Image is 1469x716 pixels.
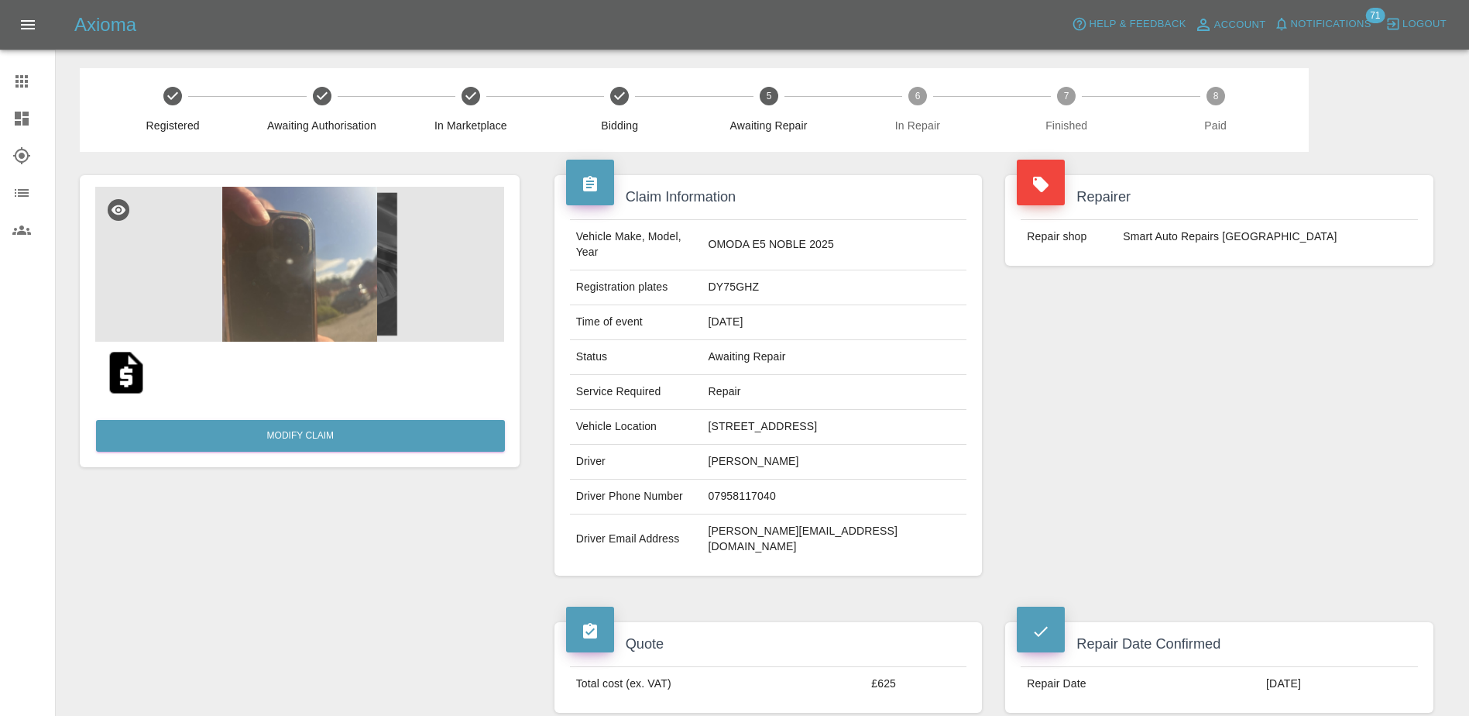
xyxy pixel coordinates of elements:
td: Vehicle Make, Model, Year [570,220,702,270]
td: Smart Auto Repairs [GEOGRAPHIC_DATA] [1117,220,1418,254]
span: Bidding [551,118,688,133]
h4: Claim Information [566,187,971,208]
span: Awaiting Authorisation [253,118,390,133]
text: 8 [1213,91,1218,102]
span: Registered [105,118,241,133]
td: Repair [702,375,967,410]
td: Total cost (ex. VAT) [570,667,866,701]
td: [PERSON_NAME] [702,445,967,480]
td: [DATE] [1260,667,1418,701]
span: Awaiting Repair [700,118,836,133]
td: [PERSON_NAME][EMAIL_ADDRESS][DOMAIN_NAME] [702,515,967,564]
img: original/7550ab9e-7a40-4fb2-a53c-5febbf12c45d [101,348,151,398]
span: Paid [1147,118,1283,133]
span: Logout [1402,15,1447,33]
td: Time of event [570,305,702,340]
h4: Repairer [1017,187,1422,208]
td: Driver Email Address [570,515,702,564]
span: In Repair [849,118,986,133]
td: 07958117040 [702,480,967,515]
td: £625 [865,667,966,701]
td: Driver [570,445,702,480]
h5: Axioma [74,12,136,37]
td: Registration plates [570,270,702,305]
button: Help & Feedback [1068,12,1189,36]
button: Open drawer [9,6,46,43]
td: Driver Phone Number [570,480,702,515]
button: Notifications [1270,12,1375,36]
td: Vehicle Location [570,410,702,445]
h4: Quote [566,634,971,655]
span: Finished [998,118,1134,133]
text: 7 [1064,91,1069,102]
span: Account [1214,16,1266,34]
text: 5 [766,91,771,102]
a: Modify Claim [96,420,505,452]
button: Logout [1381,12,1450,36]
td: Repair shop [1021,220,1117,254]
td: Repair Date [1021,667,1260,701]
span: Help & Feedback [1089,15,1186,33]
td: [DATE] [702,305,967,340]
span: 71 [1365,8,1385,23]
td: DY75GHZ [702,270,967,305]
span: In Marketplace [403,118,539,133]
h4: Repair Date Confirmed [1017,634,1422,655]
td: OMODA E5 NOBLE 2025 [702,220,967,270]
td: Awaiting Repair [702,340,967,375]
span: Notifications [1291,15,1371,33]
td: [STREET_ADDRESS] [702,410,967,445]
td: Service Required [570,375,702,410]
img: fd0c479e-f4ca-48e0-8b00-bd02662ed0e6 [95,187,504,342]
text: 6 [915,91,921,102]
td: Status [570,340,702,375]
a: Account [1190,12,1270,37]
